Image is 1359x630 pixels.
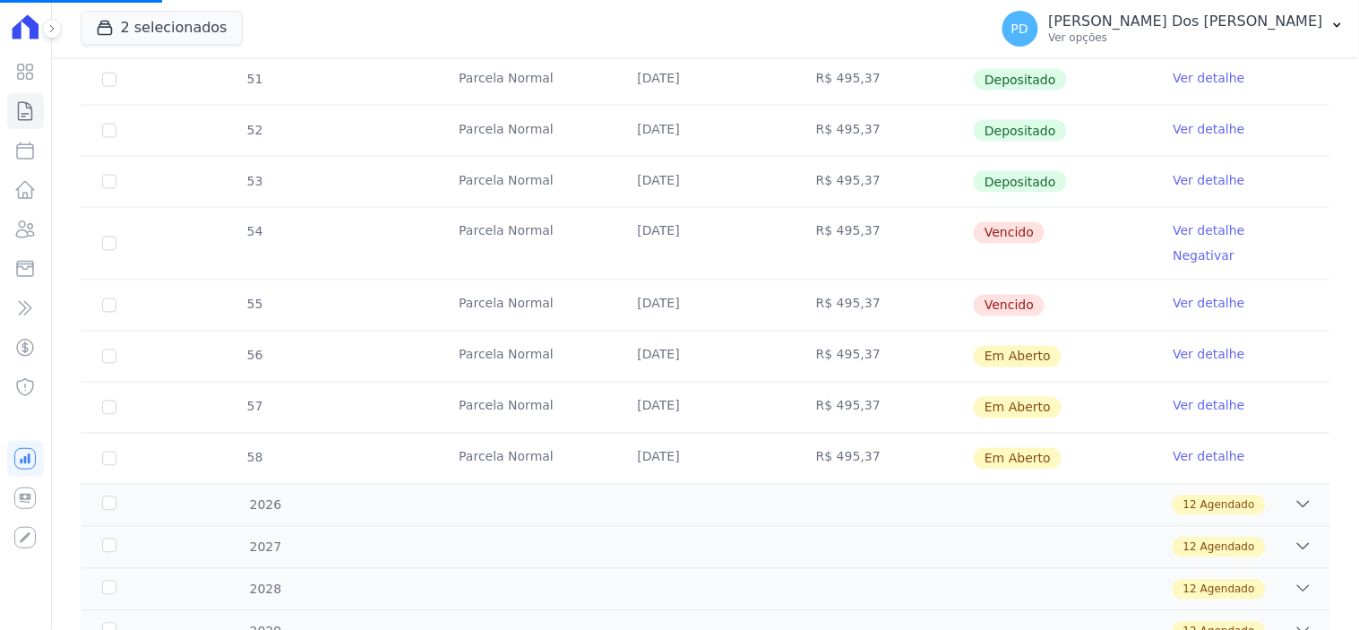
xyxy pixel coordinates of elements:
a: Ver detalhe [1174,346,1245,364]
a: Ver detalhe [1174,222,1245,240]
td: R$ 495,37 [795,208,973,280]
span: 57 [245,400,263,414]
span: 56 [245,349,263,363]
span: Agendado [1200,497,1255,513]
td: R$ 495,37 [795,106,973,156]
span: Em Aberto [974,346,1062,367]
td: R$ 495,37 [795,332,973,382]
td: Parcela Normal [437,383,615,433]
td: Parcela Normal [437,208,615,280]
span: Vencido [974,295,1045,316]
input: default [102,350,116,364]
span: 53 [245,174,263,188]
span: Agendado [1200,582,1255,598]
input: default [102,298,116,313]
input: Só é possível selecionar pagamentos em aberto [102,175,116,189]
td: R$ 495,37 [795,55,973,105]
a: Negativar [1174,249,1235,263]
a: Ver detalhe [1174,295,1245,313]
input: default [102,452,116,466]
span: Depositado [974,120,1067,142]
td: [DATE] [616,383,795,433]
input: Só é possível selecionar pagamentos em aberto [102,73,116,87]
td: Parcela Normal [437,55,615,105]
a: Ver detalhe [1174,448,1245,466]
a: Ver detalhe [1174,397,1245,415]
td: Parcela Normal [437,157,615,207]
span: Vencido [974,222,1045,244]
td: [DATE] [616,106,795,156]
span: Em Aberto [974,448,1062,470]
span: 12 [1183,582,1197,598]
input: default [102,237,116,251]
input: default [102,401,116,415]
span: 55 [245,298,263,312]
span: 58 [245,451,263,465]
td: [DATE] [616,280,795,331]
span: 12 [1183,539,1197,556]
span: Agendado [1200,539,1255,556]
td: [DATE] [616,55,795,105]
p: [PERSON_NAME] Dos [PERSON_NAME] [1049,13,1323,30]
span: 12 [1183,497,1197,513]
input: Só é possível selecionar pagamentos em aberto [102,124,116,138]
span: 51 [245,72,263,86]
span: Depositado [974,171,1067,193]
a: Ver detalhe [1174,171,1245,189]
span: 52 [245,123,263,137]
a: Ver detalhe [1174,69,1245,87]
td: Parcela Normal [437,280,615,331]
td: [DATE] [616,332,795,382]
td: R$ 495,37 [795,280,973,331]
td: [DATE] [616,157,795,207]
p: Ver opções [1049,30,1323,45]
button: PD [PERSON_NAME] Dos [PERSON_NAME] Ver opções [988,4,1359,54]
span: PD [1011,22,1028,35]
td: R$ 495,37 [795,157,973,207]
td: [DATE] [616,208,795,280]
td: R$ 495,37 [795,383,973,433]
a: Ver detalhe [1174,120,1245,138]
span: 54 [245,225,263,239]
button: 2 selecionados [81,11,243,45]
td: [DATE] [616,434,795,484]
span: Depositado [974,69,1067,91]
span: Em Aberto [974,397,1062,419]
td: Parcela Normal [437,434,615,484]
td: Parcela Normal [437,106,615,156]
td: Parcela Normal [437,332,615,382]
td: R$ 495,37 [795,434,973,484]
